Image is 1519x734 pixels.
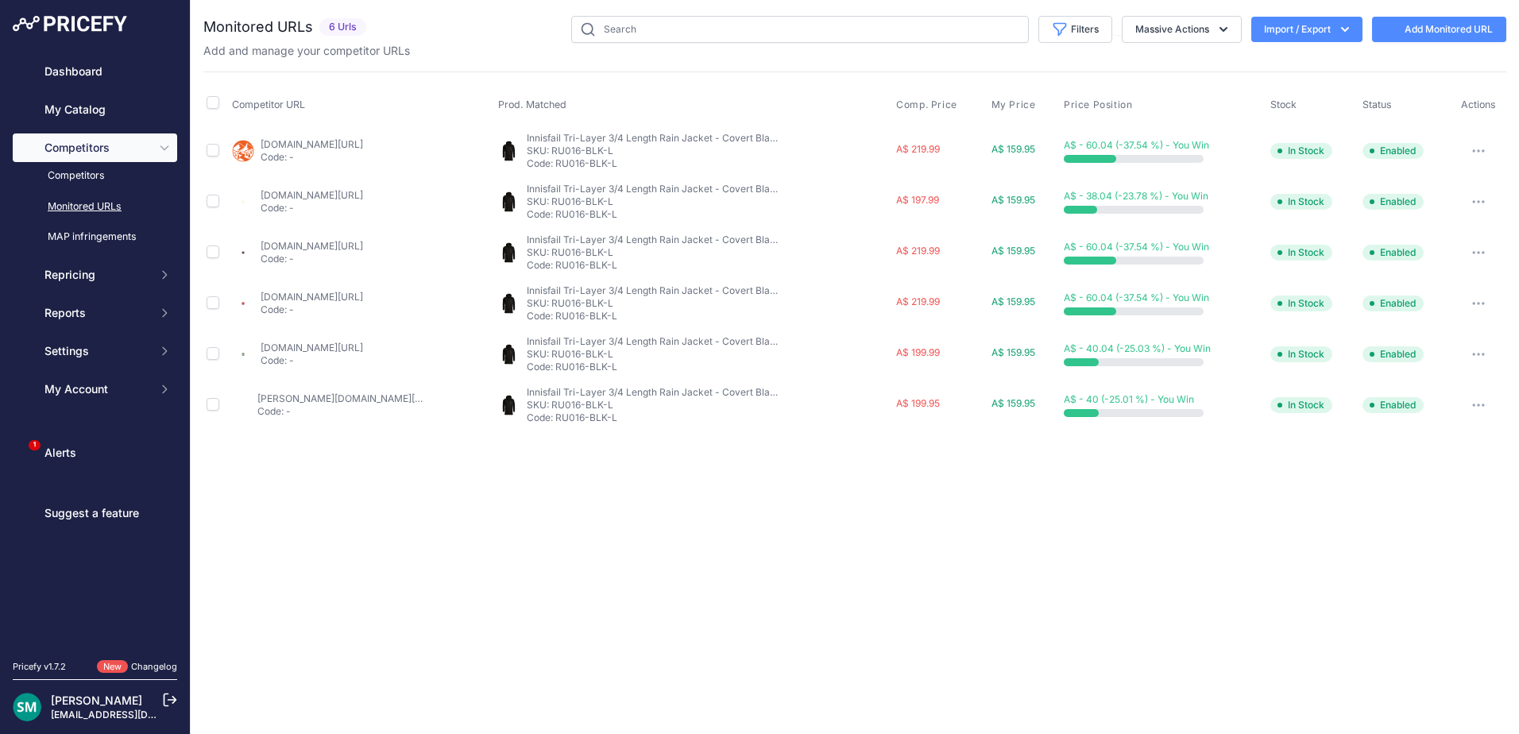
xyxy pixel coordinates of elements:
[1064,99,1132,111] span: Price Position
[527,208,781,221] p: Code: RU016-BLK-L
[261,240,363,252] a: [DOMAIN_NAME][URL]
[498,99,566,110] span: Prod. Matched
[991,245,1035,257] span: A$ 159.95
[1064,139,1209,151] span: A$ - 60.04 (-37.54 %) - You Win
[1270,245,1332,261] span: In Stock
[527,399,781,411] p: SKU: RU016-BLK-L
[1362,346,1424,362] span: Enabled
[44,343,149,359] span: Settings
[896,346,940,358] span: A$ 199.99
[527,183,844,195] span: Innisfail Tri-Layer 3/4 Length Rain Jacket - Covert Black / L (EU39-42)
[991,143,1035,155] span: A$ 159.95
[51,709,217,720] a: [EMAIL_ADDRESS][DOMAIN_NAME]
[13,438,177,467] a: Alerts
[896,397,940,409] span: A$ 199.95
[261,354,363,367] p: Code: -
[991,99,1039,111] button: My Price
[13,375,177,404] button: My Account
[1372,17,1506,42] a: Add Monitored URL
[1270,194,1332,210] span: In Stock
[44,140,149,156] span: Competitors
[991,99,1036,111] span: My Price
[261,151,363,164] p: Code: -
[527,348,781,361] p: SKU: RU016-BLK-L
[1362,194,1424,210] span: Enabled
[13,57,177,641] nav: Sidebar
[527,145,781,157] p: SKU: RU016-BLK-L
[261,342,363,353] a: [DOMAIN_NAME][URL]
[1064,292,1209,303] span: A$ - 60.04 (-37.54 %) - You Win
[1064,99,1135,111] button: Price Position
[527,411,781,424] p: Code: RU016-BLK-L
[1064,393,1194,405] span: A$ - 40 (-25.01 %) - You Win
[1064,190,1208,202] span: A$ - 38.04 (-23.78 %) - You Win
[13,133,177,162] button: Competitors
[991,397,1035,409] span: A$ 159.95
[527,284,844,296] span: Innisfail Tri-Layer 3/4 Length Rain Jacket - Covert Black / L (EU39-42)
[896,296,940,307] span: A$ 219.99
[44,305,149,321] span: Reports
[13,299,177,327] button: Reports
[1461,99,1496,110] span: Actions
[896,194,939,206] span: A$ 197.99
[527,361,781,373] p: Code: RU016-BLK-L
[261,202,363,214] p: Code: -
[13,223,177,251] a: MAP infringements
[261,138,363,150] a: [DOMAIN_NAME][URL]
[261,291,363,303] a: [DOMAIN_NAME][URL]
[896,99,957,111] span: Comp. Price
[1362,296,1424,311] span: Enabled
[1270,99,1297,110] span: Stock
[527,246,781,259] p: SKU: RU016-BLK-L
[13,193,177,221] a: Monitored URLs
[13,261,177,289] button: Repricing
[991,194,1035,206] span: A$ 159.95
[261,303,363,316] p: Code: -
[1362,245,1424,261] span: Enabled
[1270,346,1332,362] span: In Stock
[527,297,781,310] p: SKU: RU016-BLK-L
[991,346,1035,358] span: A$ 159.95
[527,157,781,170] p: Code: RU016-BLK-L
[1270,143,1332,159] span: In Stock
[13,95,177,124] a: My Catalog
[203,16,313,38] h2: Monitored URLs
[13,337,177,365] button: Settings
[1064,241,1209,253] span: A$ - 60.04 (-37.54 %) - You Win
[1362,143,1424,159] span: Enabled
[131,661,177,672] a: Changelog
[1251,17,1362,42] button: Import / Export
[51,693,142,707] a: [PERSON_NAME]
[1362,99,1392,110] span: Status
[261,253,363,265] p: Code: -
[261,189,363,201] a: [DOMAIN_NAME][URL]
[1362,397,1424,413] span: Enabled
[203,43,410,59] p: Add and manage your competitor URLs
[896,99,960,111] button: Comp. Price
[896,143,940,155] span: A$ 219.99
[571,16,1029,43] input: Search
[1270,397,1332,413] span: In Stock
[232,99,305,110] span: Competitor URL
[896,245,940,257] span: A$ 219.99
[97,660,128,674] span: New
[13,162,177,190] a: Competitors
[319,18,366,37] span: 6 Urls
[13,660,66,674] div: Pricefy v1.7.2
[527,234,844,245] span: Innisfail Tri-Layer 3/4 Length Rain Jacket - Covert Black / L (EU39-42)
[527,259,781,272] p: Code: RU016-BLK-L
[527,195,781,208] p: SKU: RU016-BLK-L
[1122,16,1242,43] button: Massive Actions
[527,335,844,347] span: Innisfail Tri-Layer 3/4 Length Rain Jacket - Covert Black / L (EU39-42)
[257,405,423,418] p: Code: -
[1038,16,1112,43] button: Filters
[257,392,437,404] a: [PERSON_NAME][DOMAIN_NAME][URL]
[13,16,127,32] img: Pricefy Logo
[527,132,844,144] span: Innisfail Tri-Layer 3/4 Length Rain Jacket - Covert Black / L (EU39-42)
[527,386,844,398] span: Innisfail Tri-Layer 3/4 Length Rain Jacket - Covert Black / L (EU39-42)
[991,296,1035,307] span: A$ 159.95
[1270,296,1332,311] span: In Stock
[527,310,781,323] p: Code: RU016-BLK-L
[13,499,177,527] a: Suggest a feature
[1064,342,1211,354] span: A$ - 40.04 (-25.03 %) - You Win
